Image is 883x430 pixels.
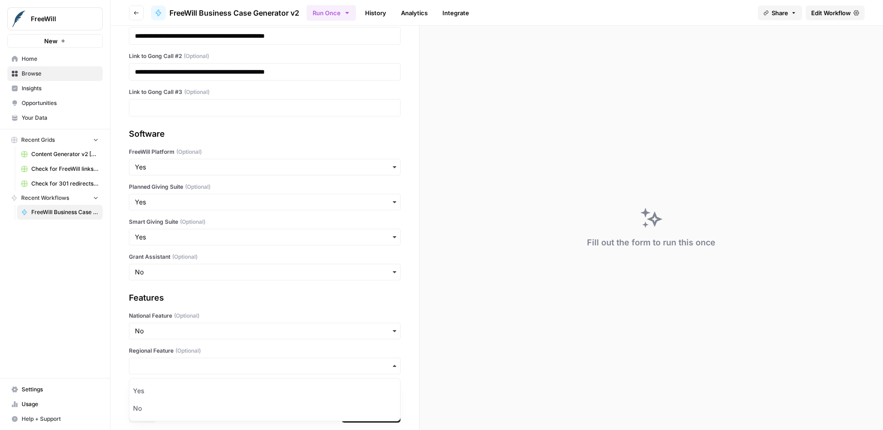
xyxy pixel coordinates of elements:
div: Fill out the form to run this once [587,236,715,249]
label: Regional Feature [129,347,401,355]
span: FreeWill Business Case Generator v2 [31,208,99,216]
span: Insights [22,84,99,93]
span: (Optional) [185,183,210,191]
span: Edit Workflow [811,8,851,17]
span: (Optional) [184,88,209,96]
button: Share [758,6,802,20]
span: Your Data [22,114,99,122]
a: Usage [7,397,103,412]
label: Smart Giving Suite [129,218,401,226]
label: Link to Gong Call #3 [129,88,401,96]
span: Usage [22,400,99,408]
div: Features [129,291,401,304]
label: Planned Giving Suite [129,183,401,191]
button: Recent Grids [7,133,103,147]
img: FreeWill Logo [11,11,27,27]
div: Software [129,128,401,140]
span: Settings [22,385,99,394]
span: New [44,36,58,46]
input: Yes [135,163,395,172]
label: Link to Gong Call #2 [129,52,401,60]
input: Yes [135,198,395,207]
a: Content Generator v2 [DRAFT] Test All Product Combos [17,147,103,162]
span: (Optional) [174,312,199,320]
button: Run Once [307,5,356,21]
button: New [7,34,103,48]
span: (Optional) [184,52,209,60]
a: Insights [7,81,103,96]
a: Settings [7,382,103,397]
span: FreeWill [31,14,87,23]
a: Edit Workflow [806,6,865,20]
button: Help + Support [7,412,103,426]
a: Your Data [7,110,103,125]
span: Browse [22,70,99,78]
a: Check for 301 redirects on page Grid [17,176,103,191]
a: Check for FreeWill links on partner's external website [17,162,103,176]
span: Opportunities [22,99,99,107]
a: Integrate [437,6,475,20]
input: Yes [135,232,395,242]
div: Yes [129,382,400,400]
div: No [129,400,400,417]
a: Browse [7,66,103,81]
span: (Optional) [180,218,205,226]
label: National Feature [129,312,401,320]
span: Content Generator v2 [DRAFT] Test All Product Combos [31,150,99,158]
label: FreeWill Platform [129,148,401,156]
a: FreeWill Business Case Generator v2 [151,6,299,20]
span: (Optional) [172,253,198,261]
span: Home [22,55,99,63]
span: Help + Support [22,415,99,423]
input: No [135,267,395,277]
span: Recent Grids [21,136,55,144]
span: Recent Workflows [21,194,69,202]
a: FreeWill Business Case Generator v2 [17,205,103,220]
span: FreeWill Business Case Generator v2 [169,7,299,18]
button: Workspace: FreeWill [7,7,103,30]
input: No [135,326,395,336]
a: History [360,6,392,20]
a: Opportunities [7,96,103,110]
span: Check for FreeWill links on partner's external website [31,165,99,173]
label: Grant Assistant [129,253,401,261]
span: Share [772,8,788,17]
button: Recent Workflows [7,191,103,205]
a: Home [7,52,103,66]
a: Analytics [395,6,433,20]
span: (Optional) [175,347,201,355]
span: (Optional) [176,148,202,156]
span: Check for 301 redirects on page Grid [31,180,99,188]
